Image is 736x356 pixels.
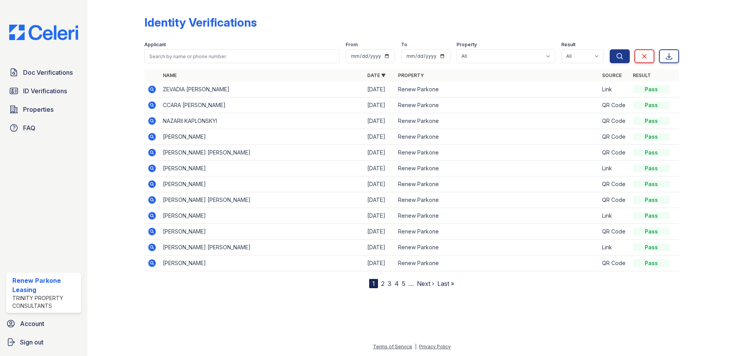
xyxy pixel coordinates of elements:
[395,129,599,145] td: Renew Parkone
[599,129,630,145] td: QR Code
[599,208,630,224] td: Link
[633,117,670,125] div: Pass
[599,113,630,129] td: QR Code
[395,224,599,240] td: Renew Parkone
[633,133,670,141] div: Pass
[395,192,599,208] td: Renew Parkone
[395,240,599,255] td: Renew Parkone
[395,161,599,176] td: Renew Parkone
[599,224,630,240] td: QR Code
[395,176,599,192] td: Renew Parkone
[6,83,81,99] a: ID Verifications
[457,42,477,48] label: Property
[599,240,630,255] td: Link
[388,280,391,287] a: 3
[364,145,395,161] td: [DATE]
[160,192,364,208] td: [PERSON_NAME] [PERSON_NAME]
[364,82,395,97] td: [DATE]
[144,42,166,48] label: Applicant
[160,129,364,145] td: [PERSON_NAME]
[364,161,395,176] td: [DATE]
[599,82,630,97] td: Link
[633,243,670,251] div: Pass
[599,176,630,192] td: QR Code
[364,255,395,271] td: [DATE]
[160,161,364,176] td: [PERSON_NAME]
[417,280,434,287] a: Next ›
[12,276,78,294] div: Renew Parkone Leasing
[144,15,257,29] div: Identity Verifications
[160,97,364,113] td: CCARA [PERSON_NAME]
[12,294,78,310] div: Trinity Property Consultants
[395,113,599,129] td: Renew Parkone
[633,228,670,235] div: Pass
[373,344,412,349] a: Terms of Service
[3,334,84,350] a: Sign out
[160,240,364,255] td: [PERSON_NAME] [PERSON_NAME]
[6,102,81,117] a: Properties
[599,255,630,271] td: QR Code
[395,82,599,97] td: Renew Parkone
[398,72,424,78] a: Property
[364,97,395,113] td: [DATE]
[23,68,73,77] span: Doc Verifications
[6,120,81,136] a: FAQ
[163,72,177,78] a: Name
[346,42,358,48] label: From
[3,316,84,331] a: Account
[561,42,575,48] label: Result
[364,224,395,240] td: [DATE]
[20,338,43,347] span: Sign out
[23,105,54,114] span: Properties
[633,180,670,188] div: Pass
[395,280,399,287] a: 4
[437,280,454,287] a: Last »
[364,113,395,129] td: [DATE]
[633,149,670,156] div: Pass
[364,208,395,224] td: [DATE]
[395,208,599,224] td: Renew Parkone
[633,212,670,220] div: Pass
[364,192,395,208] td: [DATE]
[381,280,385,287] a: 2
[23,123,35,133] span: FAQ
[160,145,364,161] td: [PERSON_NAME] [PERSON_NAME]
[633,101,670,109] div: Pass
[402,280,405,287] a: 5
[369,279,378,288] div: 1
[633,196,670,204] div: Pass
[401,42,407,48] label: To
[633,259,670,267] div: Pass
[3,25,84,40] img: CE_Logo_Blue-a8612792a0a2168367f1c8372b55b34899dd931a85d93a1a3d3e32e68fde9ad4.png
[144,49,340,63] input: Search by name or phone number
[633,72,651,78] a: Result
[633,86,670,93] div: Pass
[599,145,630,161] td: QR Code
[408,279,414,288] span: …
[160,82,364,97] td: ZEVADIA [PERSON_NAME]
[602,72,622,78] a: Source
[160,208,364,224] td: [PERSON_NAME]
[364,129,395,145] td: [DATE]
[6,65,81,80] a: Doc Verifications
[633,165,670,172] div: Pass
[599,97,630,113] td: QR Code
[599,192,630,208] td: QR Code
[20,319,44,328] span: Account
[419,344,451,349] a: Privacy Policy
[364,240,395,255] td: [DATE]
[160,255,364,271] td: [PERSON_NAME]
[395,255,599,271] td: Renew Parkone
[599,161,630,176] td: Link
[367,72,386,78] a: Date ▼
[23,86,67,96] span: ID Verifications
[395,145,599,161] td: Renew Parkone
[395,97,599,113] td: Renew Parkone
[160,224,364,240] td: [PERSON_NAME]
[364,176,395,192] td: [DATE]
[160,176,364,192] td: [PERSON_NAME]
[415,344,417,349] div: |
[160,113,364,129] td: NAZARII KAPLONSKYI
